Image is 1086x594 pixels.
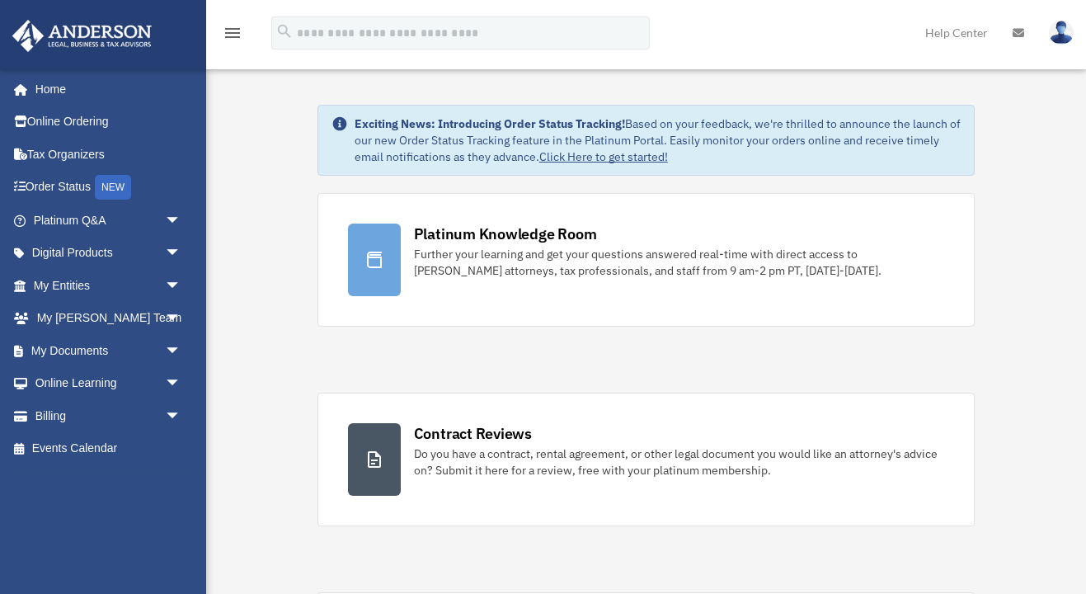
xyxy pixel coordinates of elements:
[7,20,157,52] img: Anderson Advisors Platinum Portal
[12,367,206,400] a: Online Learningarrow_drop_down
[223,23,242,43] i: menu
[1049,21,1074,45] img: User Pic
[414,445,945,478] div: Do you have a contract, rental agreement, or other legal document you would like an attorney's ad...
[165,302,198,336] span: arrow_drop_down
[12,138,206,171] a: Tax Organizers
[414,224,597,244] div: Platinum Knowledge Room
[12,204,206,237] a: Platinum Q&Aarrow_drop_down
[12,269,206,302] a: My Entitiesarrow_drop_down
[95,175,131,200] div: NEW
[414,246,945,279] div: Further your learning and get your questions answered real-time with direct access to [PERSON_NAM...
[12,302,206,335] a: My [PERSON_NAME] Teamarrow_drop_down
[317,393,976,526] a: Contract Reviews Do you have a contract, rental agreement, or other legal document you would like...
[12,106,206,139] a: Online Ordering
[165,237,198,271] span: arrow_drop_down
[12,399,206,432] a: Billingarrow_drop_down
[539,149,668,164] a: Click Here to get started!
[414,423,532,444] div: Contract Reviews
[355,116,625,131] strong: Exciting News: Introducing Order Status Tracking!
[12,73,198,106] a: Home
[355,115,961,165] div: Based on your feedback, we're thrilled to announce the launch of our new Order Status Tracking fe...
[275,22,294,40] i: search
[165,334,198,368] span: arrow_drop_down
[165,204,198,238] span: arrow_drop_down
[12,334,206,367] a: My Documentsarrow_drop_down
[165,269,198,303] span: arrow_drop_down
[165,399,198,433] span: arrow_drop_down
[223,29,242,43] a: menu
[12,237,206,270] a: Digital Productsarrow_drop_down
[165,367,198,401] span: arrow_drop_down
[317,193,976,327] a: Platinum Knowledge Room Further your learning and get your questions answered real-time with dire...
[12,432,206,465] a: Events Calendar
[12,171,206,205] a: Order StatusNEW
